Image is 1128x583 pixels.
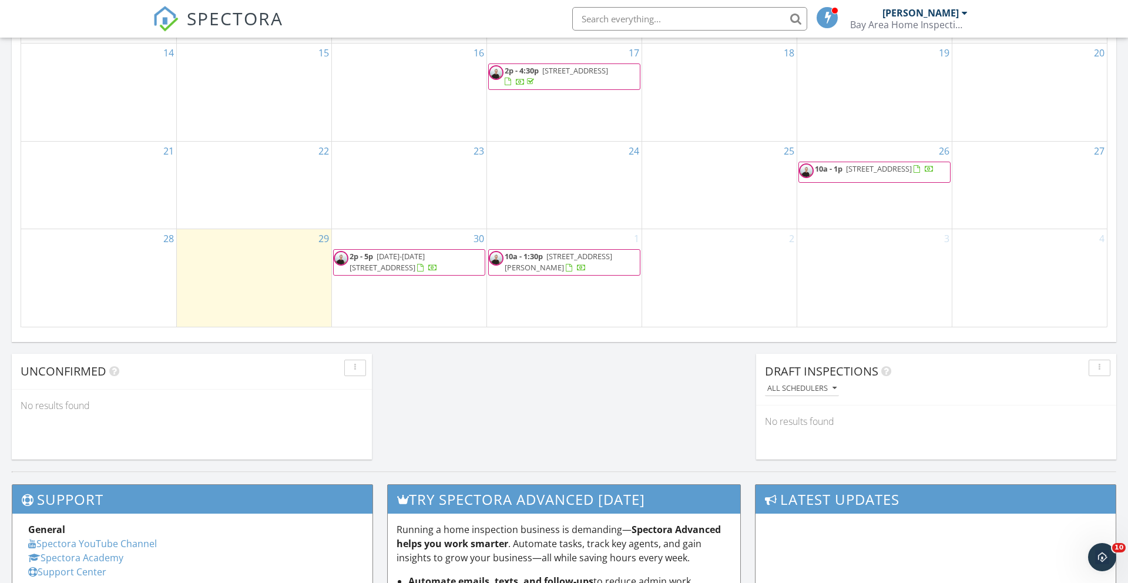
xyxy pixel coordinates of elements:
a: Go to September 21, 2025 [161,142,176,160]
a: 2p - 4:30p [STREET_ADDRESS] [505,65,608,87]
td: Go to September 30, 2025 [331,229,486,326]
td: Go to September 23, 2025 [331,142,486,229]
span: [DATE]-[DATE][STREET_ADDRESS] [350,251,425,273]
td: Go to September 19, 2025 [797,43,952,141]
td: Go to September 16, 2025 [331,43,486,141]
a: SPECTORA [153,16,283,41]
a: 10a - 1p [STREET_ADDRESS] [798,162,951,183]
a: Go to September 27, 2025 [1092,142,1107,160]
td: Go to September 21, 2025 [21,142,176,229]
td: Go to September 25, 2025 [642,142,797,229]
img: 07c9a0bcdfa64764af1e12557dcdffed.jpg [799,163,814,178]
span: [STREET_ADDRESS] [846,163,912,174]
a: Go to October 1, 2025 [632,229,642,248]
a: Go to September 20, 2025 [1092,43,1107,62]
a: 2p - 5p [DATE]-[DATE][STREET_ADDRESS] [350,251,438,273]
td: Go to September 20, 2025 [952,43,1107,141]
img: 07c9a0bcdfa64764af1e12557dcdffed.jpg [489,251,503,266]
a: Go to September 28, 2025 [161,229,176,248]
td: Go to October 3, 2025 [797,229,952,326]
a: 2p - 4:30p [STREET_ADDRESS] [488,63,640,90]
a: Go to September 17, 2025 [626,43,642,62]
a: 2p - 5p [DATE]-[DATE][STREET_ADDRESS] [333,249,485,276]
a: Go to September 24, 2025 [626,142,642,160]
a: Go to September 19, 2025 [936,43,952,62]
div: No results found [756,406,1116,437]
a: Go to October 3, 2025 [942,229,952,248]
a: Go to September 22, 2025 [316,142,331,160]
span: SPECTORA [187,6,283,31]
div: [PERSON_NAME] [882,7,959,19]
strong: Spectora Advanced helps you work smarter [397,523,721,550]
td: Go to October 2, 2025 [642,229,797,326]
div: All schedulers [767,384,837,393]
a: Go to September 16, 2025 [471,43,486,62]
span: [STREET_ADDRESS] [542,65,608,76]
h3: Support [12,485,372,514]
td: Go to September 27, 2025 [952,142,1107,229]
h3: Latest Updates [756,485,1116,514]
img: 07c9a0bcdfa64764af1e12557dcdffed.jpg [334,251,348,266]
a: Go to September 14, 2025 [161,43,176,62]
a: Go to October 4, 2025 [1097,229,1107,248]
td: Go to September 15, 2025 [176,43,331,141]
span: Unconfirmed [21,363,106,379]
td: Go to September 17, 2025 [486,43,642,141]
td: Go to September 24, 2025 [486,142,642,229]
a: Support Center [28,565,106,578]
td: Go to September 22, 2025 [176,142,331,229]
td: Go to September 29, 2025 [176,229,331,326]
td: Go to October 4, 2025 [952,229,1107,326]
td: Go to October 1, 2025 [486,229,642,326]
button: All schedulers [765,381,839,397]
span: 10a - 1:30p [505,251,543,262]
td: Go to September 28, 2025 [21,229,176,326]
span: 2p - 5p [350,251,373,262]
td: Go to September 14, 2025 [21,43,176,141]
a: Go to September 26, 2025 [936,142,952,160]
a: Spectora Academy [28,551,123,564]
a: Go to September 23, 2025 [471,142,486,160]
iframe: Intercom live chat [1088,543,1116,571]
div: No results found [12,390,372,421]
strong: General [28,523,65,536]
td: Go to September 18, 2025 [642,43,797,141]
span: 10a - 1p [815,163,842,174]
span: Draft Inspections [765,363,878,379]
a: Go to September 15, 2025 [316,43,331,62]
span: [STREET_ADDRESS][PERSON_NAME] [505,251,612,273]
a: Go to September 29, 2025 [316,229,331,248]
h3: Try spectora advanced [DATE] [388,485,741,514]
span: 10 [1112,543,1126,552]
img: 07c9a0bcdfa64764af1e12557dcdffed.jpg [489,65,503,80]
img: The Best Home Inspection Software - Spectora [153,6,179,32]
a: 10a - 1p [STREET_ADDRESS] [815,163,934,174]
span: 2p - 4:30p [505,65,539,76]
input: Search everything... [572,7,807,31]
a: 10a - 1:30p [STREET_ADDRESS][PERSON_NAME] [505,251,612,273]
a: Go to September 25, 2025 [781,142,797,160]
a: 10a - 1:30p [STREET_ADDRESS][PERSON_NAME] [488,249,640,276]
a: Go to September 30, 2025 [471,229,486,248]
td: Go to September 26, 2025 [797,142,952,229]
a: Spectora YouTube Channel [28,537,157,550]
a: Go to September 18, 2025 [781,43,797,62]
p: Running a home inspection business is demanding— . Automate tasks, track key agents, and gain ins... [397,522,732,565]
a: Go to October 2, 2025 [787,229,797,248]
div: Bay Area Home Inspections [850,19,968,31]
